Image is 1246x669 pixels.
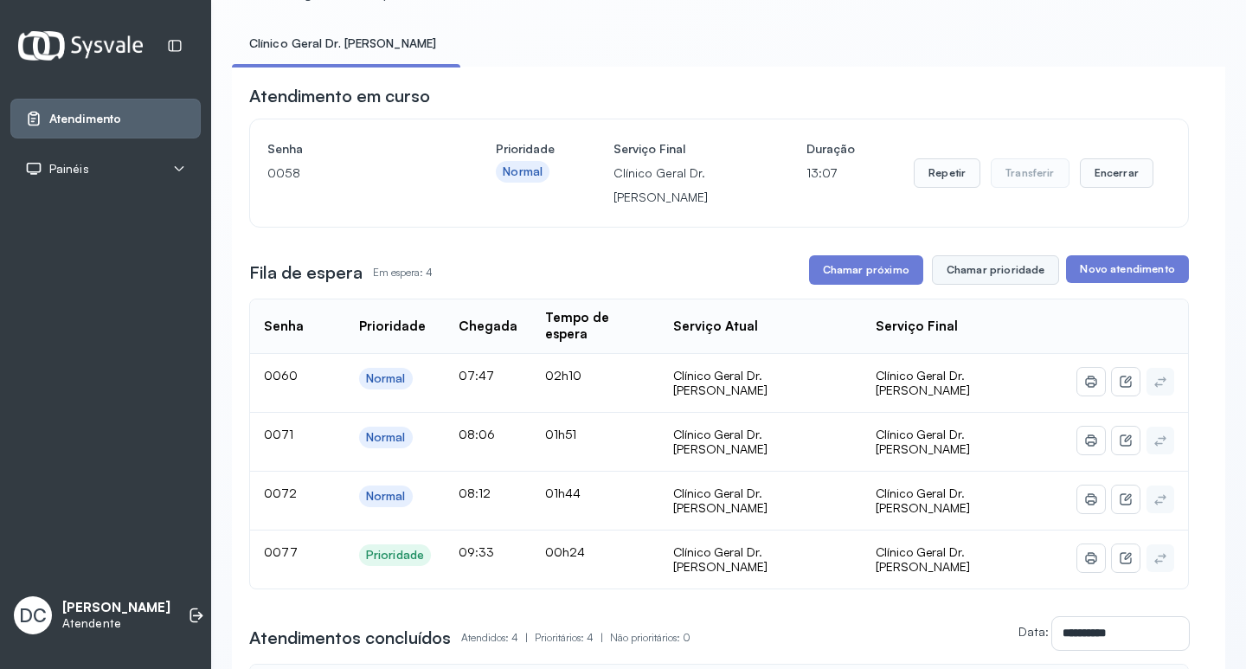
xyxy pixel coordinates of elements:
div: Normal [366,489,406,504]
p: 13:07 [806,161,855,185]
span: 0072 [264,486,297,500]
span: Clínico Geral Dr. [PERSON_NAME] [876,427,970,457]
div: Clínico Geral Dr. [PERSON_NAME] [673,486,847,516]
p: 0058 [267,161,437,185]
button: Encerrar [1080,158,1153,188]
button: Repetir [914,158,980,188]
span: | [601,631,603,644]
span: 09:33 [459,544,494,559]
img: Logotipo do estabelecimento [18,31,143,60]
div: Clínico Geral Dr. [PERSON_NAME] [673,368,847,398]
span: 0071 [264,427,293,441]
p: Atendente [62,616,170,631]
span: 08:06 [459,427,495,441]
button: Novo atendimento [1066,255,1188,283]
h3: Fila de espera [249,261,363,285]
span: Painéis [49,162,89,177]
span: 02h10 [545,368,581,383]
button: Chamar prioridade [932,255,1060,285]
span: Atendimento [49,112,121,126]
a: Atendimento [25,110,186,127]
h4: Senha [267,137,437,161]
p: Clínico Geral Dr. [PERSON_NAME] [613,161,748,209]
span: 0077 [264,544,298,559]
div: Tempo de espera [545,310,645,343]
div: Senha [264,318,304,335]
div: Serviço Atual [673,318,758,335]
p: Atendidos: 4 [461,626,535,650]
div: Normal [366,430,406,445]
div: Chegada [459,318,517,335]
h4: Prioridade [496,137,555,161]
div: Prioridade [359,318,426,335]
div: Prioridade [366,548,424,563]
a: Clínico Geral Dr. [PERSON_NAME] [232,29,453,58]
span: Clínico Geral Dr. [PERSON_NAME] [876,368,970,398]
p: Prioritários: 4 [535,626,610,650]
span: Clínico Geral Dr. [PERSON_NAME] [876,486,970,516]
h4: Duração [806,137,855,161]
span: 0060 [264,368,298,383]
span: Clínico Geral Dr. [PERSON_NAME] [876,544,970,575]
span: | [525,631,528,644]
div: Clínico Geral Dr. [PERSON_NAME] [673,544,847,575]
span: 00h24 [545,544,585,559]
p: Não prioritários: 0 [610,626,690,650]
p: Em espera: 4 [373,261,433,285]
label: Data: [1018,624,1049,639]
div: Serviço Final [876,318,958,335]
div: Normal [503,164,543,179]
h4: Serviço Final [613,137,748,161]
span: 08:12 [459,486,491,500]
button: Transferir [991,158,1069,188]
div: Clínico Geral Dr. [PERSON_NAME] [673,427,847,457]
span: 01h44 [545,486,581,500]
h3: Atendimentos concluídos [249,626,451,650]
div: Normal [366,371,406,386]
button: Chamar próximo [809,255,923,285]
p: [PERSON_NAME] [62,600,170,616]
span: 01h51 [545,427,576,441]
span: 07:47 [459,368,494,383]
h3: Atendimento em curso [249,84,430,108]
